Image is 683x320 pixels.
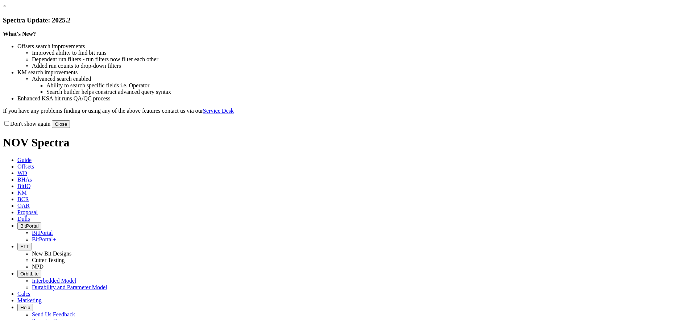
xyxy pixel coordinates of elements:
span: Offsets [17,163,34,170]
a: New Bit Designs [32,250,71,257]
li: Dependent run filters - run filters now filter each other [32,56,680,63]
h1: NOV Spectra [3,136,680,149]
a: BitPortal [32,230,53,236]
span: BCR [17,196,29,202]
span: Help [20,305,30,310]
li: Offsets search improvements [17,43,680,50]
span: BitPortal [20,223,38,229]
span: Dulls [17,216,30,222]
span: Proposal [17,209,38,215]
span: BHAs [17,176,32,183]
a: NPD [32,263,44,270]
a: BitPortal+ [32,236,56,242]
h3: Spectra Update: 2025.2 [3,16,680,24]
a: Interbedded Model [32,278,76,284]
span: KM [17,190,27,196]
span: Marketing [17,297,42,303]
input: Don't show again [4,121,9,126]
span: FTT [20,244,29,249]
strong: What's New? [3,31,36,37]
a: Service Desk [203,108,234,114]
span: Guide [17,157,32,163]
a: Durability and Parameter Model [32,284,107,290]
span: Calcs [17,291,30,297]
a: × [3,3,6,9]
li: Search builder helps construct advanced query syntax [46,89,680,95]
p: If you have any problems finding or using any of the above features contact us via our [3,108,680,114]
a: Send Us Feedback [32,311,75,317]
span: OAR [17,203,30,209]
li: Improved ability to find bit runs [32,50,680,56]
span: BitIQ [17,183,30,189]
span: OrbitLite [20,271,38,277]
button: Close [52,120,70,128]
li: Ability to search specific fields i.e. Operator [46,82,680,89]
label: Don't show again [3,121,50,127]
li: KM search improvements [17,69,680,76]
li: Advanced search enabled [32,76,680,82]
a: Cutter Testing [32,257,65,263]
li: Added run counts to drop-down filters [32,63,680,69]
span: WD [17,170,27,176]
li: Enhanced KSA bit runs QA/QC process [17,95,680,102]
